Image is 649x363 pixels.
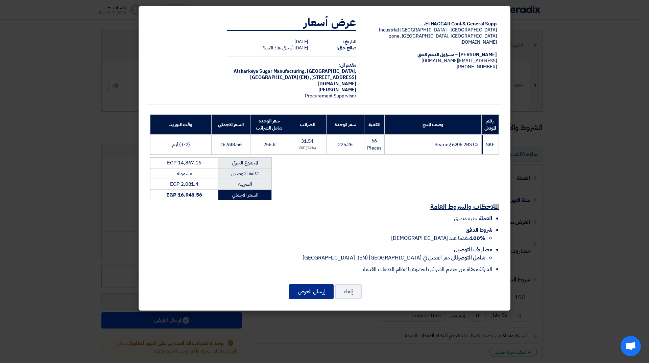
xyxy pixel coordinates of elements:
td: الضريبة [218,179,272,190]
span: [DATE] [294,38,308,45]
span: Procurement Supervisor [305,92,356,99]
span: Bearing 6206 2RS C3 [434,141,478,148]
div: (14%) VAT [291,145,323,151]
span: 256.8 [263,141,275,148]
strong: التاريخ: [343,38,356,45]
button: إلغاء [335,284,362,299]
th: السعر الاجمالي [212,115,250,135]
span: EGP 2,081.4 [170,180,198,188]
th: الضرائب [288,115,326,135]
li: الى مقر العميل في [GEOGRAPHIC_DATA] (EN), [GEOGRAPHIC_DATA] [150,254,485,262]
div: [PERSON_NAME] – مسؤول الدعم الفني [367,52,497,58]
th: وصف المنتج [384,115,481,135]
span: [EMAIL_ADDRESS][DOMAIN_NAME] [422,57,497,64]
div: Open chat [621,336,641,356]
strong: EGP 16,948.56 [166,191,202,199]
span: مصاريف التوصيل [454,246,492,254]
th: الكمية [364,115,384,135]
span: (1-2) أيام [172,141,190,148]
span: 31.54 [301,138,313,145]
button: إرسال العرض [289,284,334,299]
span: 16,948.56 [220,141,242,148]
span: مقدما عند [DEMOGRAPHIC_DATA] [391,234,485,242]
span: شروط الدفع [466,226,492,234]
span: Alsharkeya Sugar Manufacturing, [234,68,306,75]
td: تكلفه التوصيل [218,168,272,179]
strong: عرض أسعار [304,14,356,30]
strong: صالح حتى: [336,44,356,51]
th: سعر الوحدة [326,115,364,135]
td: المجموع الجزئي [218,158,272,168]
span: [PHONE_NUMBER] [457,63,497,70]
li: الشركة معفاة من خصم الضرائب لخضوعها لنظام الدفعات المقدمة [150,265,492,273]
span: 225.26 [338,141,353,148]
td: السعر الاجمالي [218,189,272,200]
div: ELHAGGAR Cont.& General Supp. [367,21,497,27]
span: العملة [479,214,492,223]
span: جنيه مصري [454,214,477,223]
span: [GEOGRAPHIC_DATA] - [GEOGRAPHIC_DATA] industrial zone, [GEOGRAPHIC_DATA], [GEOGRAPHIC_DATA] [379,26,497,40]
span: [DOMAIN_NAME] [460,39,497,46]
span: [PERSON_NAME] [318,86,357,93]
span: [DATE] [294,44,308,51]
th: سعر الوحدة شامل الضرائب [250,115,288,135]
td: SKF [481,135,499,155]
strong: 100% [470,234,485,242]
span: مشموله [177,170,192,177]
span: أو حتى نفاذ الكمية [263,44,293,51]
td: EGP 14,867.16 [150,158,218,168]
th: وقت التوريد [150,115,212,135]
strong: مقدم الى: [338,62,356,69]
th: رقم الموديل [481,115,499,135]
strong: شامل التوصيل [456,254,485,262]
span: 66 Pieces [367,137,381,152]
span: [GEOGRAPHIC_DATA], [GEOGRAPHIC_DATA] (EN) ,[STREET_ADDRESS][DOMAIN_NAME] [250,68,356,87]
u: الملاحظات والشروط العامة [430,201,499,211]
